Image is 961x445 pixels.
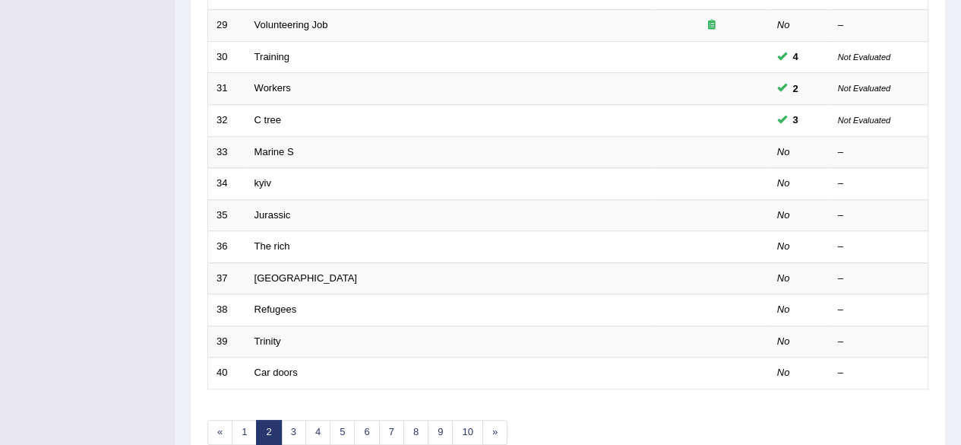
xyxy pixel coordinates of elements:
a: Workers [254,82,291,94]
a: Refugees [254,304,297,315]
div: – [838,208,920,223]
small: Not Evaluated [838,116,890,125]
a: kyiv [254,177,271,189]
div: – [838,18,920,33]
em: No [777,209,790,221]
a: C tree [254,114,281,126]
span: You can still take this question [787,49,805,65]
span: You can still take this question [787,81,805,97]
a: 7 [379,420,404,445]
span: You can still take this question [787,112,805,128]
div: – [838,272,920,286]
td: 34 [208,168,246,200]
td: 38 [208,294,246,326]
small: Not Evaluated [838,52,890,62]
a: 1 [232,420,257,445]
a: 2 [256,420,281,445]
div: – [838,145,920,160]
td: 29 [208,10,246,42]
div: – [838,176,920,191]
td: 36 [208,231,246,263]
em: No [777,335,790,347]
a: Car doors [254,367,298,378]
a: Jurassic [254,209,291,221]
div: – [838,335,920,349]
a: 5 [330,420,355,445]
a: 10 [452,420,482,445]
em: No [777,240,790,252]
td: 35 [208,199,246,231]
em: No [777,304,790,315]
div: – [838,240,920,254]
em: No [777,177,790,189]
td: 37 [208,262,246,294]
div: – [838,366,920,380]
a: Training [254,51,289,62]
a: 4 [305,420,330,445]
a: 8 [403,420,428,445]
td: 32 [208,104,246,136]
a: Trinity [254,335,281,347]
a: » [482,420,507,445]
em: No [777,19,790,30]
em: No [777,367,790,378]
a: 3 [281,420,306,445]
a: 9 [428,420,453,445]
td: 33 [208,136,246,168]
a: Marine S [254,146,294,157]
em: No [777,146,790,157]
a: The rich [254,240,290,252]
a: « [207,420,232,445]
td: 40 [208,358,246,389]
td: 30 [208,41,246,73]
div: Exam occurring question [663,18,760,33]
a: Volunteering Job [254,19,328,30]
small: Not Evaluated [838,84,890,93]
em: No [777,272,790,284]
a: 6 [354,420,379,445]
td: 39 [208,326,246,358]
td: 31 [208,73,246,105]
div: – [838,303,920,317]
a: [GEOGRAPHIC_DATA] [254,272,357,284]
